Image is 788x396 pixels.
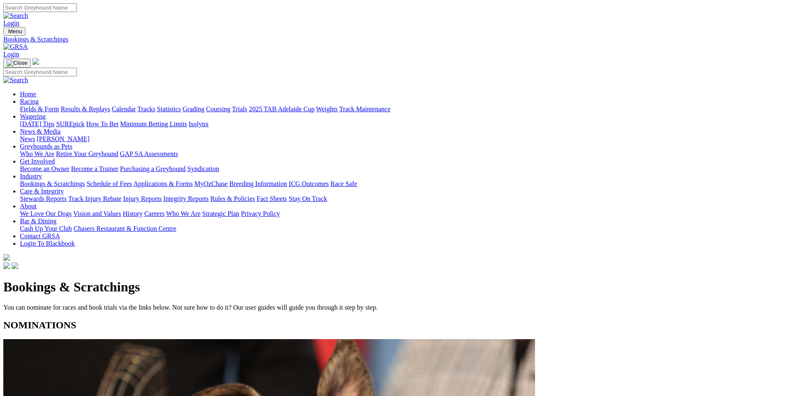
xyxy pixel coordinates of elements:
[20,120,54,127] a: [DATE] Tips
[20,180,85,187] a: Bookings & Scratchings
[86,120,119,127] a: How To Bet
[183,105,204,112] a: Grading
[257,195,287,202] a: Fact Sheets
[3,279,785,295] h1: Bookings & Scratchings
[3,27,25,36] button: Toggle navigation
[289,195,327,202] a: Stay On Track
[68,195,121,202] a: Track Injury Rebate
[339,105,390,112] a: Track Maintenance
[137,105,155,112] a: Tracks
[194,180,228,187] a: MyOzChase
[123,195,162,202] a: Injury Reports
[330,180,357,187] a: Race Safe
[229,180,287,187] a: Breeding Information
[3,20,19,27] a: Login
[144,210,164,217] a: Careers
[86,180,132,187] a: Schedule of Fees
[20,105,59,112] a: Fields & Form
[56,150,118,157] a: Retire Your Greyhound
[20,150,785,158] div: Greyhounds as Pets
[202,210,239,217] a: Strategic Plan
[3,3,77,12] input: Search
[20,218,56,225] a: Bar & Dining
[166,210,201,217] a: Who We Are
[20,195,785,203] div: Care & Integrity
[120,120,187,127] a: Minimum Betting Limits
[74,225,176,232] a: Chasers Restaurant & Function Centre
[3,59,31,68] button: Toggle navigation
[8,28,22,34] span: Menu
[73,210,121,217] a: Vision and Values
[20,225,72,232] a: Cash Up Your Club
[3,43,28,51] img: GRSA
[3,76,28,84] img: Search
[289,180,329,187] a: ICG Outcomes
[20,120,785,128] div: Wagering
[3,320,785,331] h2: NOMINATIONS
[133,180,193,187] a: Applications & Forms
[32,58,39,65] img: logo-grsa-white.png
[20,98,39,105] a: Racing
[163,195,209,202] a: Integrity Reports
[61,105,110,112] a: Results & Replays
[232,105,247,112] a: Trials
[20,158,55,165] a: Get Involved
[7,60,27,66] img: Close
[316,105,338,112] a: Weights
[241,210,280,217] a: Privacy Policy
[20,135,785,143] div: News & Media
[210,195,255,202] a: Rules & Policies
[249,105,314,112] a: 2025 TAB Adelaide Cup
[56,120,84,127] a: SUREpick
[20,128,61,135] a: News & Media
[123,210,142,217] a: History
[3,12,28,20] img: Search
[112,105,136,112] a: Calendar
[120,165,186,172] a: Purchasing a Greyhound
[20,135,35,142] a: News
[206,105,231,112] a: Coursing
[12,262,18,269] img: twitter.svg
[71,165,118,172] a: Become a Trainer
[20,173,42,180] a: Industry
[20,203,37,210] a: About
[3,36,785,43] a: Bookings & Scratchings
[120,150,178,157] a: GAP SA Assessments
[3,304,785,311] p: You can nominate for races and book trials via the links below. Not sure how to do it? Our user g...
[20,232,60,240] a: Contact GRSA
[3,51,19,58] a: Login
[20,165,69,172] a: Become an Owner
[189,120,209,127] a: Isolynx
[20,225,785,232] div: Bar & Dining
[3,68,77,76] input: Search
[20,143,72,150] a: Greyhounds as Pets
[20,165,785,173] div: Get Involved
[37,135,89,142] a: [PERSON_NAME]
[20,195,66,202] a: Stewards Reports
[20,90,36,98] a: Home
[20,240,75,247] a: Login To Blackbook
[187,165,219,172] a: Syndication
[20,150,54,157] a: Who We Are
[20,105,785,113] div: Racing
[3,254,10,261] img: logo-grsa-white.png
[20,210,71,217] a: We Love Our Dogs
[20,180,785,188] div: Industry
[3,262,10,269] img: facebook.svg
[20,188,64,195] a: Care & Integrity
[157,105,181,112] a: Statistics
[20,113,46,120] a: Wagering
[20,210,785,218] div: About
